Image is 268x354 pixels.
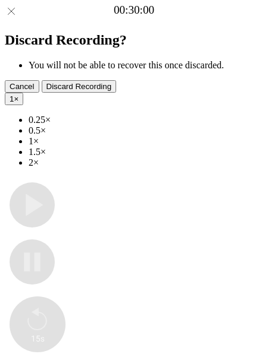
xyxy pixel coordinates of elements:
[29,115,263,125] li: 0.25×
[5,93,23,105] button: 1×
[29,136,263,147] li: 1×
[5,32,263,48] h2: Discard Recording?
[29,60,263,71] li: You will not be able to recover this once discarded.
[29,147,263,157] li: 1.5×
[114,4,154,17] a: 00:30:00
[5,80,39,93] button: Cancel
[29,125,263,136] li: 0.5×
[42,80,117,93] button: Discard Recording
[10,94,14,103] span: 1
[29,157,263,168] li: 2×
